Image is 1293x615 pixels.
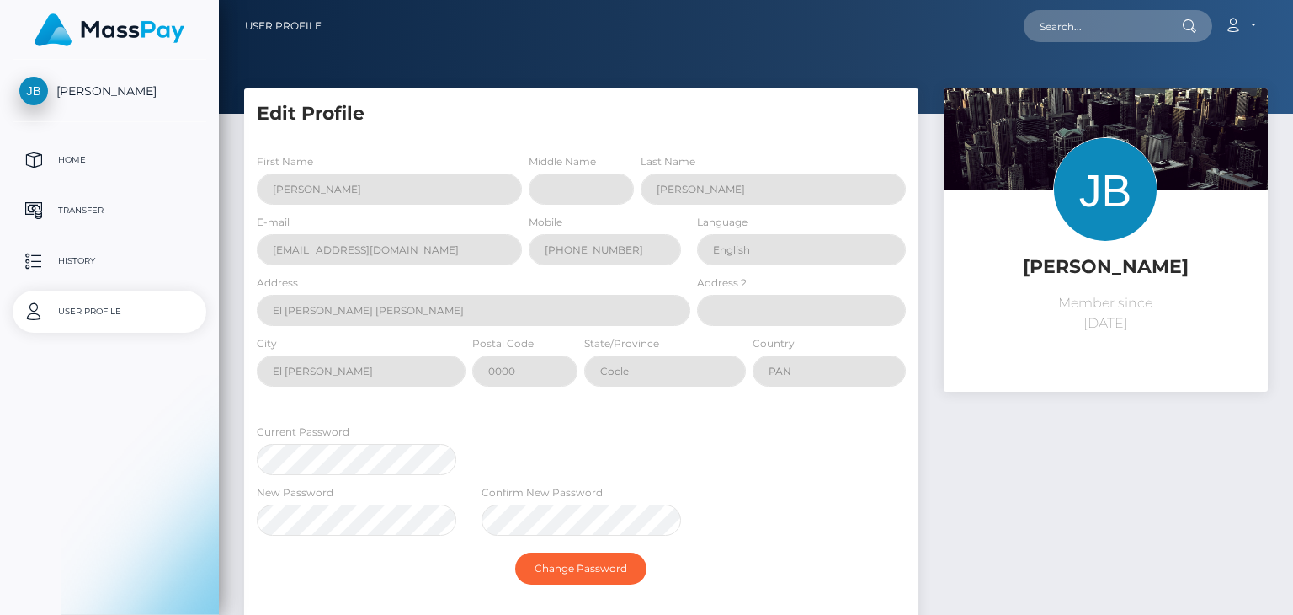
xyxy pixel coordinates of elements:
label: Address [257,275,298,291]
p: Transfer [19,198,200,223]
label: Language [697,215,748,230]
label: Middle Name [529,154,596,169]
label: Country [753,336,795,351]
a: History [13,240,206,282]
h5: Edit Profile [257,101,906,127]
label: Current Password [257,425,349,440]
label: Confirm New Password [482,485,603,500]
h5: [PERSON_NAME] [956,254,1255,281]
p: User Profile [19,299,200,324]
input: Search... [1024,10,1182,42]
p: Home [19,147,200,173]
label: First Name [257,154,313,169]
label: City [257,336,277,351]
a: Home [13,139,206,181]
p: Member since [DATE] [956,293,1255,334]
span: [PERSON_NAME] [13,83,206,99]
p: History [19,249,200,274]
img: ... [944,88,1268,305]
a: User Profile [13,291,206,333]
label: State/Province [584,336,659,351]
label: Postal Code [472,336,534,351]
a: Transfer [13,190,206,232]
label: Mobile [529,215,562,230]
a: User Profile [245,8,322,44]
label: Last Name [641,154,695,169]
button: Change Password [515,553,646,585]
label: E-mail [257,215,290,230]
img: MassPay [35,13,184,46]
label: New Password [257,485,333,500]
label: Address 2 [697,275,747,291]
